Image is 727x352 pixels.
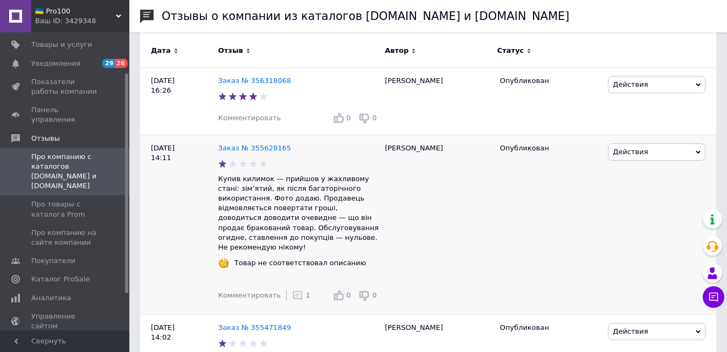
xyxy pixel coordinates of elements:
[497,46,524,56] span: Статус
[613,148,648,156] span: Действия
[379,135,494,314] div: [PERSON_NAME]
[218,174,379,253] p: Купив килимок — прийшов у жахливому стані: зім’ятий, як після багаторічного використання. Фото до...
[218,323,291,332] a: Заказ № 355471849
[31,199,100,219] span: Про товары с каталога Prom
[31,59,80,68] span: Уведомления
[218,258,229,268] img: :face_with_monocle:
[218,77,291,85] a: Заказ № 356318068
[372,114,377,122] span: 0
[218,144,291,152] a: Заказ № 355628165
[31,312,100,331] span: Управление сайтом
[102,59,115,68] span: 29
[703,286,724,308] button: Чат с покупателем
[613,327,648,335] span: Действия
[162,10,570,23] h1: Отзывы о компании из каталогов [DOMAIN_NAME] и [DOMAIN_NAME]
[31,134,60,143] span: Отзывы
[140,67,218,135] div: [DATE] 16:26
[31,293,71,303] span: Аналитика
[613,80,648,88] span: Действия
[31,274,89,284] span: Каталог ProSale
[218,291,281,300] div: Комментировать
[140,135,218,314] div: [DATE] 14:11
[379,67,494,135] div: [PERSON_NAME]
[372,291,377,299] span: 0
[347,114,351,122] span: 0
[31,228,100,247] span: Про компанию на сайте компании
[31,256,75,266] span: Покупатели
[218,113,281,123] div: Комментировать
[31,105,100,125] span: Панель управления
[35,16,129,26] div: Ваш ID: 3429348
[500,323,600,333] div: Опубликован
[31,152,100,191] span: Про компанию с каталогов [DOMAIN_NAME] и [DOMAIN_NAME]
[35,6,116,16] span: 🇺🇦 Pro100
[218,46,243,56] span: Отзыв
[218,114,281,122] span: Комментировать
[500,143,600,153] div: Опубликован
[31,40,92,50] span: Товары и услуги
[31,77,100,96] span: Показатели работы компании
[232,258,369,268] div: Товар не соответствовал описанию
[115,59,127,68] span: 26
[306,291,310,299] span: 1
[292,290,310,301] div: 1
[500,76,600,86] div: Опубликован
[347,291,351,299] span: 0
[151,46,171,56] span: Дата
[385,46,408,56] span: Автор
[218,291,281,299] span: Комментировать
